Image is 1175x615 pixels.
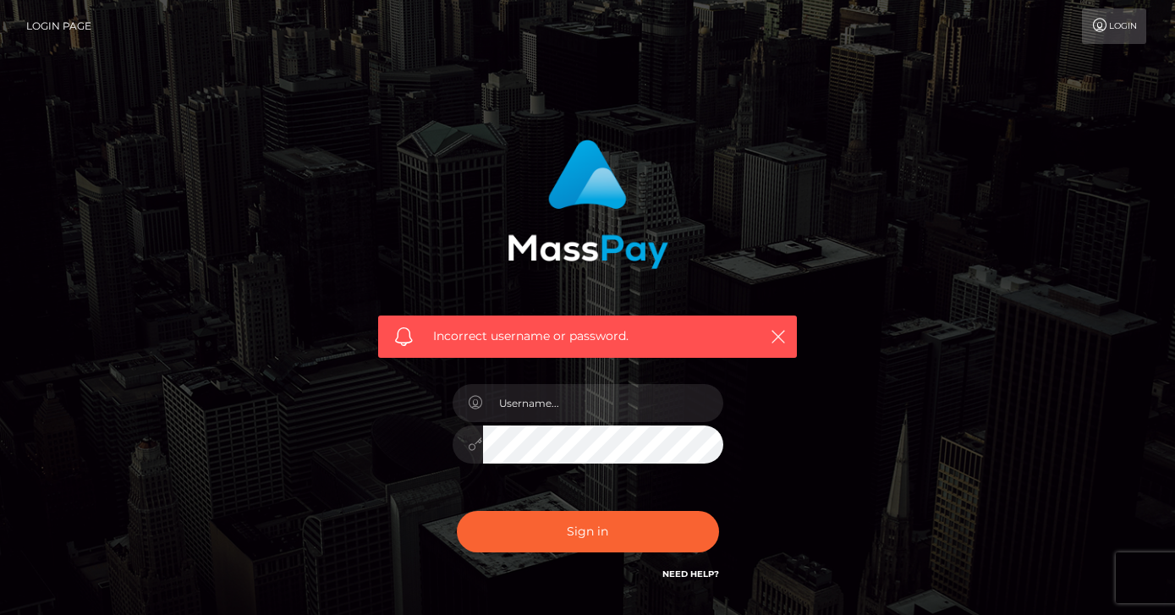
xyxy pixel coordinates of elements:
[1082,8,1146,44] a: Login
[457,511,719,552] button: Sign in
[26,8,91,44] a: Login Page
[662,568,719,579] a: Need Help?
[433,327,742,345] span: Incorrect username or password.
[508,140,668,269] img: MassPay Login
[483,384,723,422] input: Username...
